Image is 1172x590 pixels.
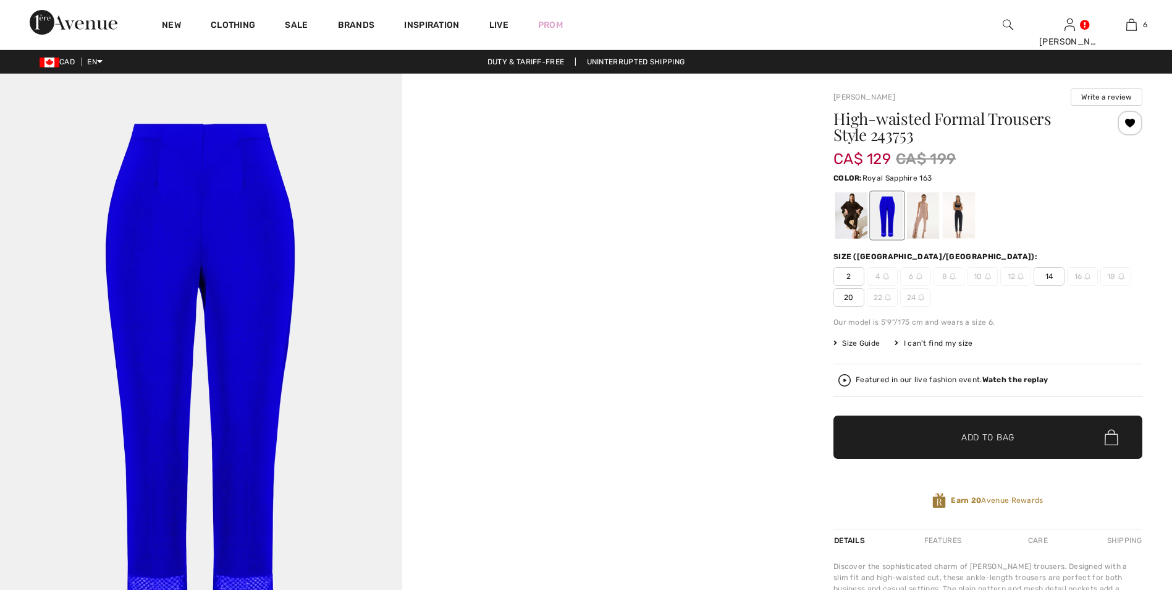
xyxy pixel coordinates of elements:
[833,338,880,349] span: Size Guide
[862,174,932,182] span: Royal Sapphire 163
[943,192,975,239] div: Midnight Blue
[1100,267,1131,286] span: 18
[967,267,998,286] span: 10
[833,317,1142,328] div: Our model is 5'9"/175 cm and wears a size 6.
[950,273,956,280] img: ring-m.svg
[338,20,375,33] a: Brands
[1034,267,1064,286] span: 14
[934,267,964,286] span: 8
[40,58,80,66] span: CAD
[833,267,864,286] span: 2
[835,192,867,239] div: Black
[1067,267,1098,286] span: 16
[1018,273,1024,280] img: ring-m.svg
[867,267,898,286] span: 4
[951,495,1043,506] span: Avenue Rewards
[1126,17,1137,32] img: My Bag
[900,288,931,307] span: 24
[1084,273,1090,280] img: ring-m.svg
[833,174,862,182] span: Color:
[1064,19,1075,30] a: Sign In
[833,288,864,307] span: 20
[914,529,972,552] div: Features
[896,148,956,170] span: CA$ 199
[40,58,59,67] img: Canadian Dollar
[838,374,851,387] img: Watch the replay
[1071,88,1142,106] button: Write a review
[951,496,981,505] strong: Earn 20
[871,192,903,239] div: Royal Sapphire 163
[918,294,924,301] img: ring-m.svg
[538,19,563,32] a: Prom
[907,192,939,239] div: Sand
[833,138,891,168] span: CA$ 129
[1000,267,1031,286] span: 12
[885,294,891,301] img: ring-m.svg
[162,20,181,33] a: New
[1018,529,1058,552] div: Care
[932,492,946,509] img: Avenue Rewards
[1003,17,1013,32] img: search the website
[916,273,922,280] img: ring-m.svg
[985,273,991,280] img: ring-m.svg
[961,431,1014,444] span: Add to Bag
[1101,17,1161,32] a: 6
[1105,429,1118,445] img: Bag.svg
[833,251,1040,262] div: Size ([GEOGRAPHIC_DATA]/[GEOGRAPHIC_DATA]):
[833,111,1091,143] h1: High-waisted Formal Trousers Style 243753
[1118,273,1124,280] img: ring-m.svg
[982,375,1048,384] strong: Watch the replay
[883,273,889,280] img: ring-m.svg
[856,376,1048,384] div: Featured in our live fashion event.
[895,338,972,349] div: I can't find my size
[1039,35,1100,48] div: [PERSON_NAME]
[900,267,931,286] span: 6
[867,288,898,307] span: 22
[404,20,459,33] span: Inspiration
[1064,17,1075,32] img: My Info
[833,416,1142,459] button: Add to Bag
[489,19,508,32] a: Live
[1143,19,1147,30] span: 6
[402,74,804,275] video: Your browser does not support the video tag.
[87,58,103,66] span: EN
[1104,529,1142,552] div: Shipping
[30,10,117,35] img: 1ère Avenue
[285,20,308,33] a: Sale
[833,529,868,552] div: Details
[833,93,895,101] a: [PERSON_NAME]
[211,20,255,33] a: Clothing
